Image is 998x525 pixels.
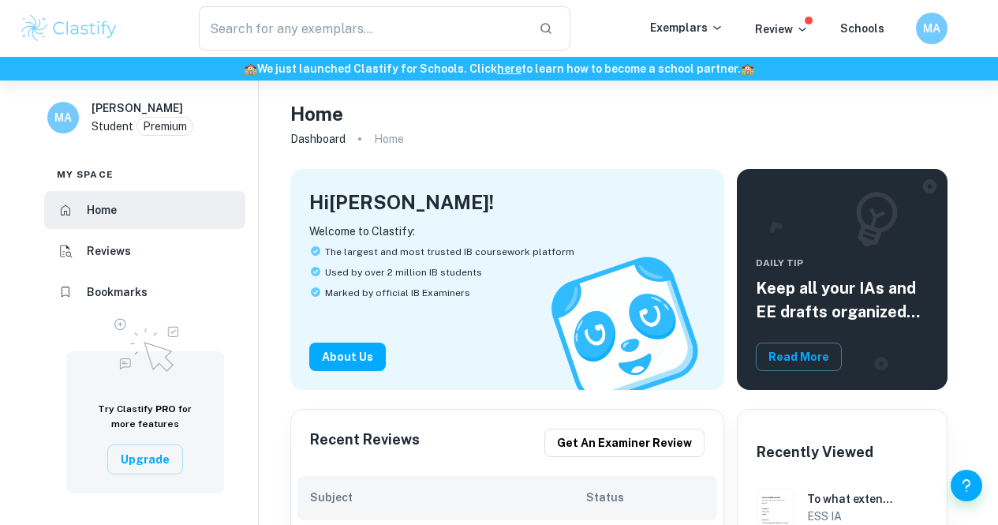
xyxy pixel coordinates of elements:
span: Daily Tip [756,256,929,270]
button: Upgrade [107,444,183,474]
span: 🏫 [244,62,257,75]
h6: To what extent does a young person's cultural background influence his/ her environmental value s... [807,490,893,508]
p: Home [374,130,404,148]
a: Bookmarks [44,273,245,311]
h6: Status [586,489,705,506]
h4: Home [290,99,343,128]
h6: MA [923,20,941,37]
button: Read More [756,343,842,371]
button: MA [916,13,948,44]
h6: Reviews [87,242,131,260]
a: Home [44,191,245,229]
button: About Us [309,343,386,371]
input: Search for any exemplars... [199,6,526,51]
span: Marked by official IB Examiners [325,286,470,300]
p: Welcome to Clastify: [309,223,705,240]
h6: Subject [310,489,586,506]
span: Used by over 2 million IB students [325,265,482,279]
h6: Recent Reviews [310,429,420,457]
h6: MA [54,109,73,126]
a: here [497,62,521,75]
h6: Bookmarks [87,283,148,301]
h6: Try Clastify for more features [85,402,205,432]
p: Exemplars [650,19,723,36]
button: Help and Feedback [951,470,982,501]
span: PRO [155,403,176,414]
a: Dashboard [290,128,346,150]
img: Upgrade to Pro [106,309,185,377]
a: Schools [840,22,884,35]
h6: We just launched Clastify for Schools. Click to learn how to become a school partner. [3,60,995,77]
h6: Home [87,201,117,219]
button: Get an examiner review [544,429,705,457]
p: Student [92,118,133,135]
h4: Hi [PERSON_NAME] ! [309,188,494,216]
p: Premium [143,118,187,135]
h6: [PERSON_NAME] [92,99,183,117]
span: My space [57,167,114,182]
a: Reviews [44,232,245,270]
h6: Recently Viewed [757,441,873,463]
p: Review [755,21,809,38]
h6: ESS IA [807,508,893,525]
img: Clastify logo [19,13,119,44]
span: The largest and most trusted IB coursework platform [325,245,574,259]
h5: Keep all your IAs and EE drafts organized and dated [756,276,929,324]
span: 🏫 [741,62,754,75]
